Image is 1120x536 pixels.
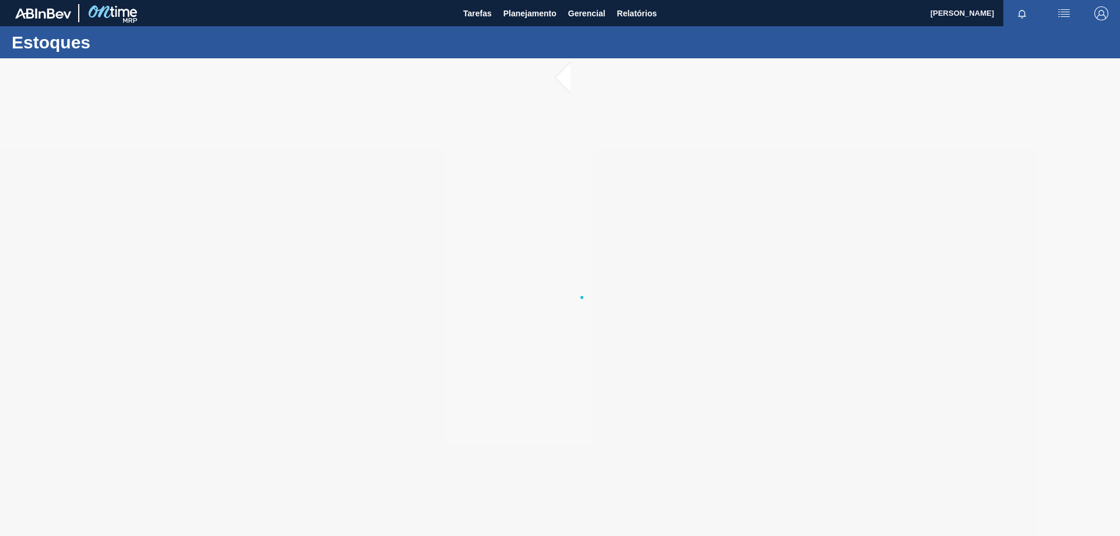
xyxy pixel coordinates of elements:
[568,6,605,20] span: Gerencial
[1003,5,1041,22] button: Notificações
[463,6,492,20] span: Tarefas
[503,6,556,20] span: Planejamento
[15,8,71,19] img: TNhmsLtSVTkK8tSr43FrP2fwEKptu5GPRR3wAAAABJRU5ErkJggg==
[12,36,219,49] h1: Estoques
[1057,6,1071,20] img: userActions
[617,6,657,20] span: Relatórios
[1094,6,1108,20] img: Logout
